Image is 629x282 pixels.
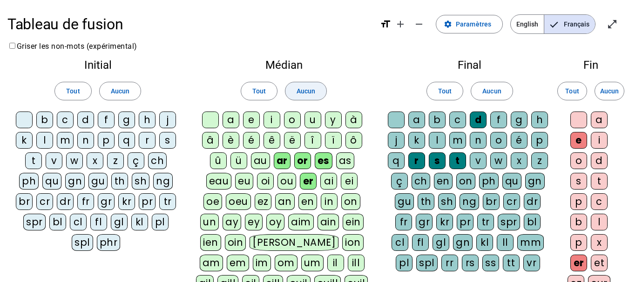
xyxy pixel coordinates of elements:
[591,132,608,149] div: i
[66,85,80,97] span: Tout
[591,193,608,210] div: c
[456,173,475,190] div: on
[434,173,453,190] div: en
[285,82,327,100] button: Aucun
[230,152,247,169] div: ü
[416,255,438,271] div: spl
[46,152,62,169] div: v
[483,193,500,210] div: br
[429,111,446,128] div: b
[118,193,135,210] div: kr
[391,173,408,190] div: ç
[470,111,487,128] div: d
[570,173,587,190] div: s
[449,111,466,128] div: c
[264,132,280,149] div: ê
[408,152,425,169] div: r
[298,193,317,210] div: en
[462,255,479,271] div: rs
[395,19,406,30] mat-icon: add
[275,255,298,271] div: om
[243,132,260,149] div: é
[327,255,344,271] div: il
[470,152,487,169] div: v
[391,15,410,33] button: Augmenter la taille de la police
[97,234,121,251] div: phr
[342,234,364,251] div: ion
[325,132,342,149] div: ï
[139,132,156,149] div: r
[343,214,364,230] div: ein
[275,193,295,210] div: an
[111,214,128,230] div: gl
[118,132,135,149] div: q
[503,255,520,271] div: tt
[570,214,587,230] div: b
[57,111,74,128] div: c
[449,132,466,149] div: m
[570,234,587,251] div: p
[570,152,587,169] div: o
[603,15,622,33] button: Entrer en plein écran
[16,132,33,149] div: k
[223,214,241,230] div: ay
[482,85,501,97] span: Aucun
[387,59,553,71] h2: Final
[253,255,271,271] div: im
[433,234,449,251] div: gl
[470,132,487,149] div: n
[410,15,428,33] button: Diminuer la taille de la police
[148,152,167,169] div: ch
[131,214,148,230] div: kl
[476,234,493,251] div: kl
[200,255,223,271] div: am
[128,152,144,169] div: ç
[159,193,176,210] div: tr
[284,132,301,149] div: ë
[36,111,53,128] div: b
[441,255,458,271] div: rr
[388,152,405,169] div: q
[565,85,579,97] span: Tout
[388,132,405,149] div: j
[300,173,317,190] div: er
[591,173,608,190] div: t
[243,111,260,128] div: e
[412,173,430,190] div: ch
[223,111,239,128] div: a
[457,214,473,230] div: pr
[395,193,414,210] div: gu
[511,111,528,128] div: g
[250,234,338,251] div: [PERSON_NAME]
[524,214,541,230] div: bl
[66,152,83,169] div: w
[345,132,362,149] div: ô
[348,255,365,271] div: ill
[413,19,425,30] mat-icon: remove
[23,214,46,230] div: spr
[438,193,456,210] div: sh
[264,111,280,128] div: i
[77,132,94,149] div: n
[159,132,176,149] div: s
[301,255,324,271] div: um
[336,152,354,169] div: as
[223,132,239,149] div: è
[235,173,253,190] div: eu
[77,193,94,210] div: fr
[524,193,541,210] div: dr
[277,173,296,190] div: ou
[284,111,301,128] div: o
[595,82,624,100] button: Aucun
[490,132,507,149] div: o
[225,234,246,251] div: oin
[600,85,619,97] span: Aucun
[257,173,274,190] div: oi
[111,85,129,97] span: Aucun
[70,214,87,230] div: cl
[19,173,39,190] div: ph
[511,132,528,149] div: é
[490,152,507,169] div: w
[511,15,544,33] span: English
[196,59,372,71] h2: Médian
